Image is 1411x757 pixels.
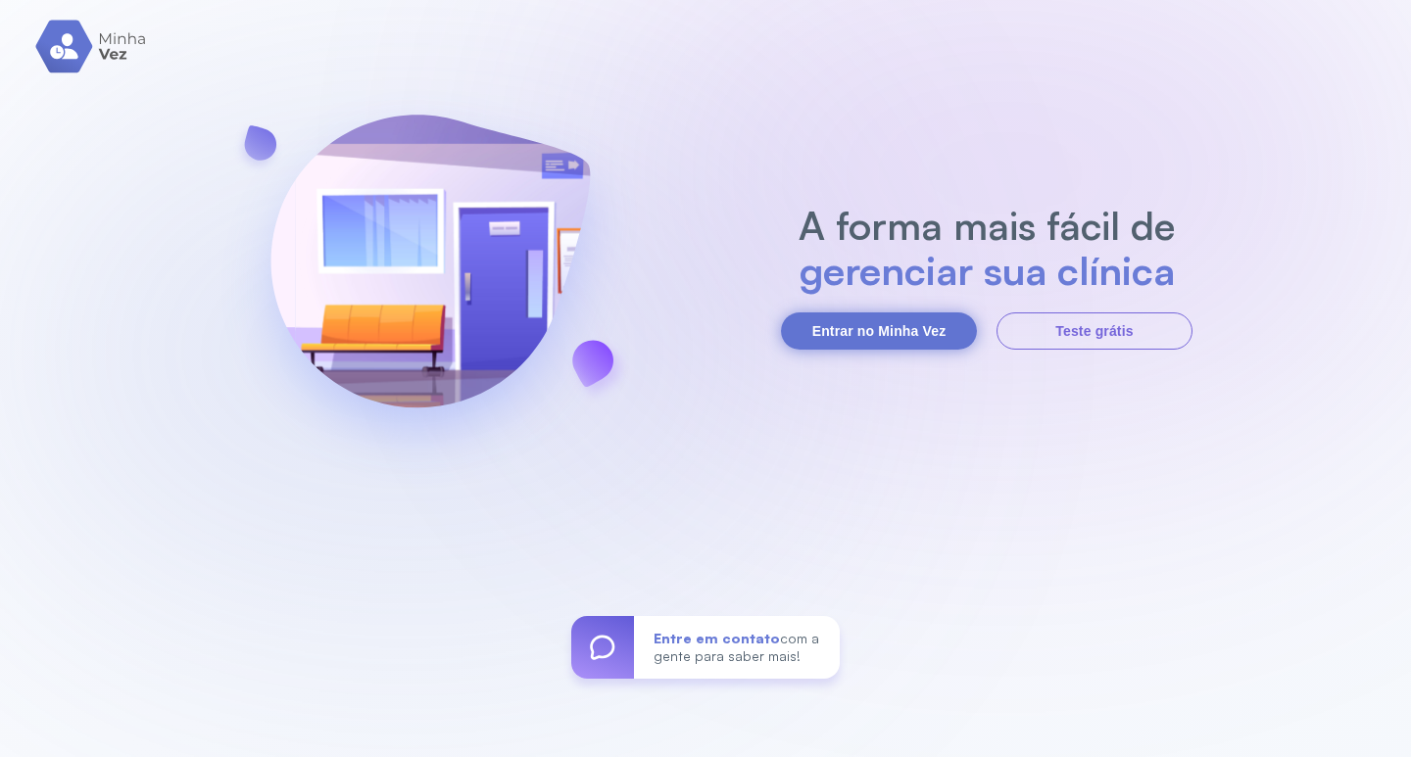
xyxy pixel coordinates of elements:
img: logo.svg [35,20,148,73]
button: Teste grátis [997,312,1192,350]
div: com a gente para saber mais! [634,616,840,679]
h2: A forma mais fácil de [789,203,1186,248]
h2: gerenciar sua clínica [789,248,1186,293]
button: Entrar no Minha Vez [781,312,977,350]
img: banner-login.svg [219,63,642,489]
span: Entre em contato [654,630,780,646]
a: Entre em contatocom a gente para saber mais! [571,616,840,679]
